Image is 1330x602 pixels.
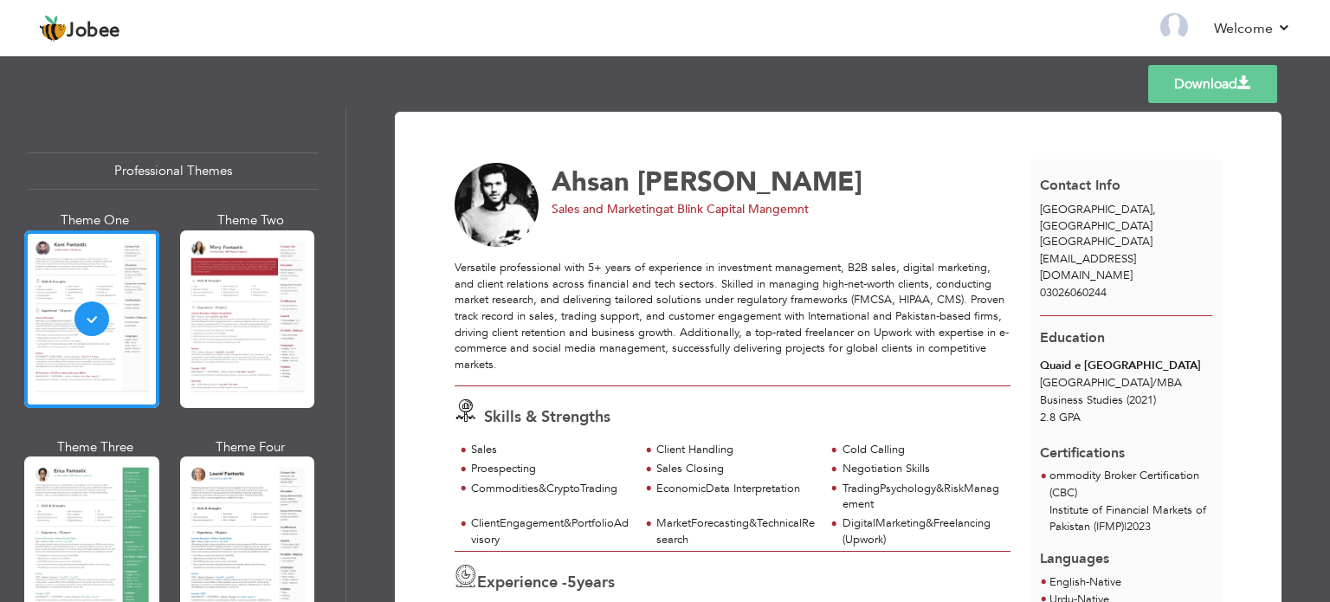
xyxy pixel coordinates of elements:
[1040,536,1109,569] span: Languages
[1152,375,1157,391] span: /
[1040,410,1081,425] span: 2.8 GPA
[656,442,815,458] div: Client Handling
[184,438,319,456] div: Theme Four
[1152,202,1156,217] span: ,
[1049,502,1212,537] p: Institute of Financial Markets of Pakistan (IFMP) 2023
[484,406,610,428] span: Skills & Strengths
[567,572,577,593] span: 5
[184,211,319,230] div: Theme Two
[552,201,663,217] span: Sales and Marketing
[843,442,1001,458] div: Cold Calling
[1040,285,1107,301] span: 03026060244
[1124,519,1127,534] span: |
[1040,328,1105,347] span: Education
[1127,392,1156,408] span: (2021)
[455,260,1010,372] div: Versatile professional with 5+ years of experience in investment management, B2B sales, digital m...
[471,481,629,497] div: Commodities&CryptoTrading
[1049,574,1086,590] span: English
[28,152,318,190] div: Professional Themes
[1040,392,1123,408] span: Business Studies
[39,15,67,42] img: jobee.io
[656,461,815,477] div: Sales Closing
[1040,375,1182,391] span: [GEOGRAPHIC_DATA] MBA
[637,164,862,200] span: [PERSON_NAME]
[455,163,539,248] img: No image
[1148,65,1277,103] a: Download
[656,515,815,547] div: MarketForecasting&TechnicalResearch
[477,572,567,593] span: Experience -
[1160,13,1188,41] img: Profile Img
[1214,18,1291,39] a: Welcome
[471,515,629,547] div: ClientEngagement&PortfolioAdvisory
[1040,358,1212,374] div: Quaid e [GEOGRAPHIC_DATA]
[471,461,629,477] div: Proespecting
[1049,468,1199,501] span: ommodity Broker Certification (CBC)
[67,22,120,41] span: Jobee
[663,201,809,217] span: at Blink Capital Mangemnt
[1040,234,1152,249] span: [GEOGRAPHIC_DATA]
[552,164,629,200] span: Ahsan
[567,572,615,594] label: years
[471,442,629,458] div: Sales
[39,15,120,42] a: Jobee
[843,461,1001,477] div: Negotiation Skills
[656,481,815,497] div: EconomicData Interpretation
[1030,202,1223,250] div: [GEOGRAPHIC_DATA]
[28,211,163,230] div: Theme One
[1049,574,1121,592] li: Native
[28,438,163,456] div: Theme Three
[843,515,1001,547] div: DigitalMarketing&Freelancing (Upwork)
[1040,251,1136,283] span: [EMAIL_ADDRESS][DOMAIN_NAME]
[843,481,1001,513] div: TradingPsychology&RiskManagement
[1040,430,1125,463] span: Certifications
[1040,202,1152,217] span: [GEOGRAPHIC_DATA]
[1086,574,1089,590] span: -
[1040,176,1120,195] span: Contact Info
